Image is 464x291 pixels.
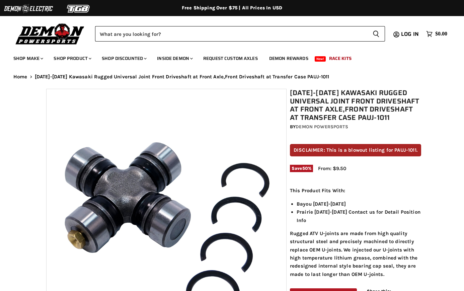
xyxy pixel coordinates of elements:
[264,52,313,65] a: Demon Rewards
[8,49,446,65] ul: Main menu
[95,26,385,42] form: Product
[297,200,421,208] li: Bayou [DATE]-[DATE]
[435,31,447,37] span: $0.00
[367,26,385,42] button: Search
[54,2,104,15] img: TGB Logo 2
[13,22,87,46] img: Demon Powersports
[290,187,421,195] p: This Product Fits With:
[95,26,367,42] input: Search
[324,52,357,65] a: Race Kits
[398,31,423,37] a: Log in
[49,52,95,65] a: Shop Product
[152,52,197,65] a: Inside Demon
[318,165,346,171] span: From: $9.50
[290,187,421,278] div: Rugged ATV U-joints are made from high quality structural steel and precisely machined to directl...
[290,165,313,172] span: Save %
[290,144,421,156] p: DISCLAIMER: This is a blowout listing for PAUJ-1011.
[3,2,54,15] img: Demon Electric Logo 2
[297,208,421,224] li: Prairie [DATE]-[DATE] Contact us for Detail Position Info
[97,52,151,65] a: Shop Discounted
[290,123,421,131] div: by
[198,52,263,65] a: Request Custom Axles
[13,74,27,80] a: Home
[290,89,421,122] h1: [DATE]-[DATE] Kawasaki Rugged Universal Joint Front Driveshaft at Front Axle,Front Driveshaft at ...
[302,166,308,171] span: 50
[315,56,326,62] span: New!
[296,124,348,130] a: Demon Powersports
[401,30,419,38] span: Log in
[8,52,47,65] a: Shop Make
[35,74,329,80] span: [DATE]-[DATE] Kawasaki Rugged Universal Joint Front Driveshaft at Front Axle,Front Driveshaft at ...
[423,29,451,39] a: $0.00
